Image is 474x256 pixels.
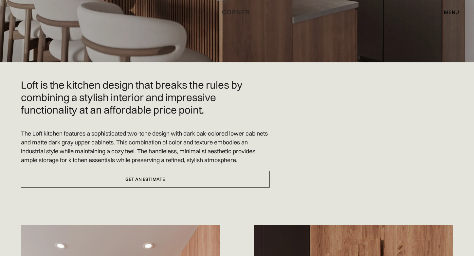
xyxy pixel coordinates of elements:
div: menu [438,7,459,18]
a: home [218,8,256,16]
p: The Loft kitchen features a sophisticated two-tone design with dark oak-colored lower cabinets an... [21,129,270,164]
h2: Loft is the kitchen design that breaks the rules by combining a stylish interior and impressive f... [21,79,270,116]
div: menu [444,10,459,15]
a: Get an estimate [21,171,270,188]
